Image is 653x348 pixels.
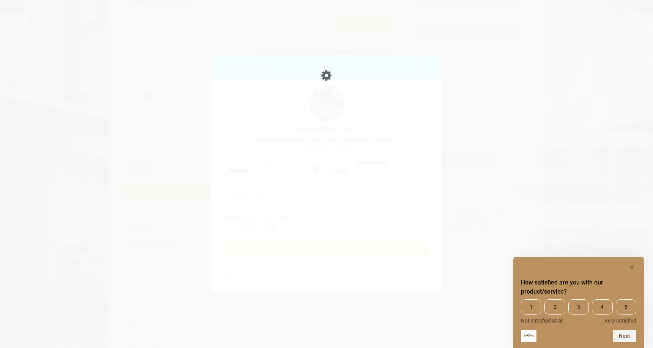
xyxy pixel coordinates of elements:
[544,299,565,315] span: 2
[568,299,589,315] span: 3
[613,330,636,342] button: Next question
[521,263,636,342] div: How satisfied are you with our product/service? Select an option from 1 to 5, with 1 being Not sa...
[616,299,636,315] span: 5
[592,299,612,315] span: 4
[521,299,636,324] div: How satisfied are you with our product/service? Select an option from 1 to 5, with 1 being Not sa...
[627,263,636,272] button: Hide survey
[521,318,563,324] span: Not satisfied at all
[521,278,636,296] h2: How satisfied are you with our product/service? Select an option from 1 to 5, with 1 being Not sa...
[604,318,636,324] span: Very satisfied
[521,299,541,315] span: 1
